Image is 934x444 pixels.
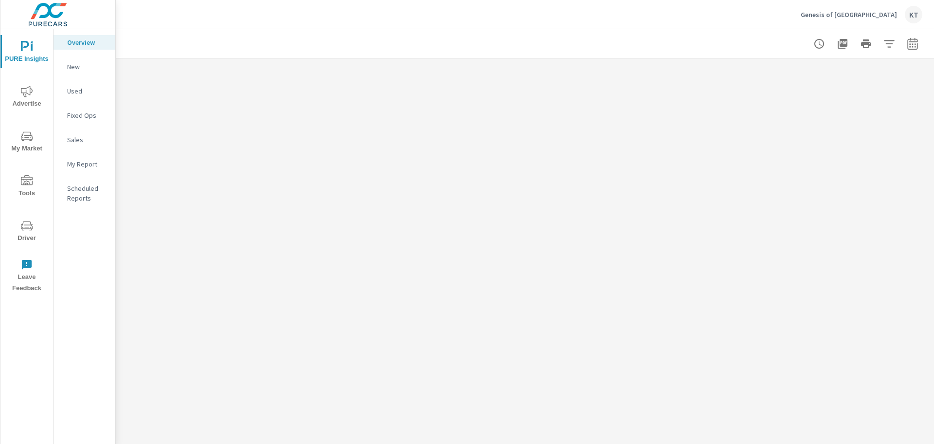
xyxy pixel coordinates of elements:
div: Scheduled Reports [54,181,115,205]
p: Scheduled Reports [67,184,108,203]
div: KT [905,6,922,23]
p: Fixed Ops [67,111,108,120]
div: My Report [54,157,115,171]
button: Print Report [856,34,876,54]
span: Advertise [3,86,50,110]
div: Overview [54,35,115,50]
span: Leave Feedback [3,259,50,294]
span: Driver [3,220,50,244]
p: Genesis of [GEOGRAPHIC_DATA] [801,10,897,19]
span: My Market [3,130,50,154]
p: Used [67,86,108,96]
div: Sales [54,132,115,147]
div: nav menu [0,29,53,298]
p: Overview [67,37,108,47]
p: My Report [67,159,108,169]
p: New [67,62,108,72]
div: Used [54,84,115,98]
button: Select Date Range [903,34,922,54]
p: Sales [67,135,108,145]
button: "Export Report to PDF" [833,34,852,54]
span: PURE Insights [3,41,50,65]
div: Fixed Ops [54,108,115,123]
button: Apply Filters [880,34,899,54]
div: New [54,59,115,74]
span: Tools [3,175,50,199]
